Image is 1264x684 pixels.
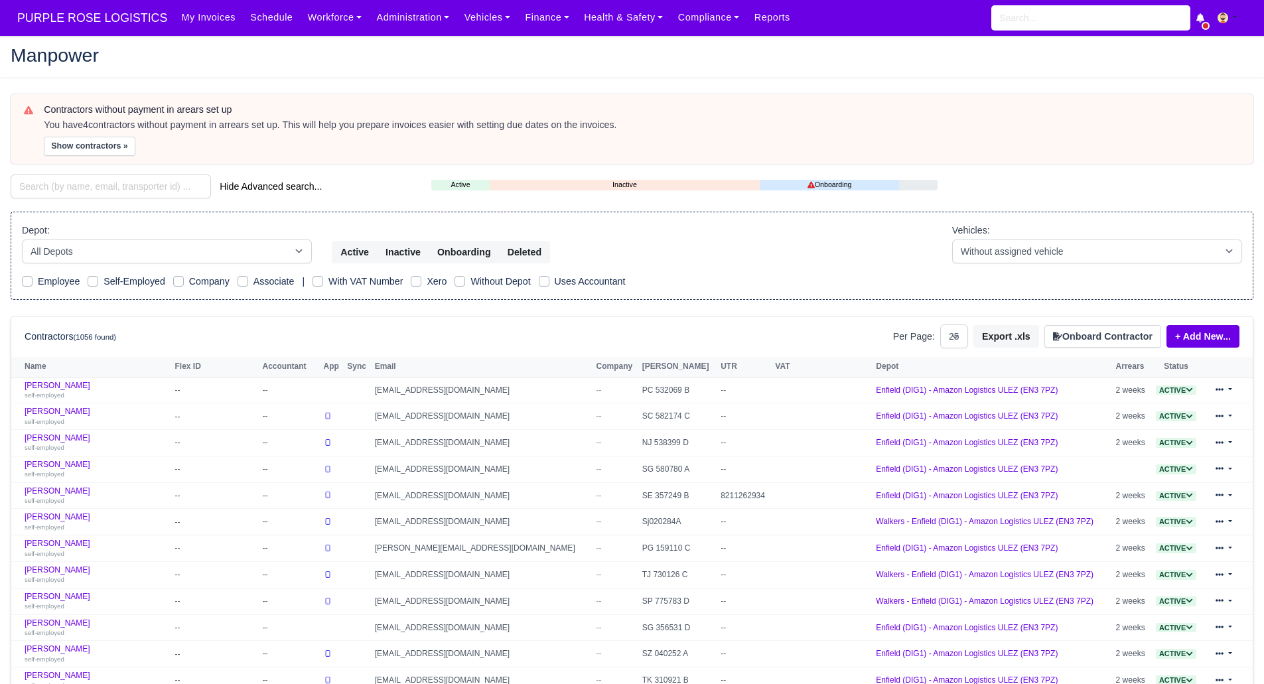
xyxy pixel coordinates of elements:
[639,535,717,562] td: PG 159110 C
[1156,438,1196,448] span: Active
[593,357,639,377] th: Company
[372,535,593,562] td: [PERSON_NAME][EMAIL_ADDRESS][DOMAIN_NAME]
[717,377,772,403] td: --
[876,596,1093,606] a: Walkers - Enfield (DIG1) - Amazon Logistics ULEZ (EN3 7PZ)
[44,119,1240,132] div: You have contractors without payment in arrears set up. This will help you prepare invoices easie...
[1156,438,1196,447] a: Active
[74,333,117,341] small: (1056 found)
[259,456,320,482] td: --
[1156,596,1196,606] span: Active
[259,377,320,403] td: --
[301,5,370,31] a: Workforce
[991,5,1190,31] input: Search...
[429,241,500,263] button: Onboarding
[38,274,80,289] label: Employee
[597,438,602,447] span: --
[328,274,403,289] label: With VAT Number
[172,509,259,535] td: --
[1113,357,1151,377] th: Arrears
[25,497,64,504] small: self-employed
[25,391,64,399] small: self-employed
[597,411,602,421] span: --
[11,357,172,377] th: Name
[259,562,320,588] td: --
[1113,403,1151,430] td: 2 weeks
[518,5,577,31] a: Finance
[259,357,320,377] th: Accountant
[332,241,378,263] button: Active
[597,596,602,606] span: --
[1113,641,1151,667] td: 2 weeks
[25,418,64,425] small: self-employed
[372,456,593,482] td: [EMAIL_ADDRESS][DOMAIN_NAME]
[876,438,1058,447] a: Enfield (DIG1) - Amazon Logistics ULEZ (EN3 7PZ)
[372,357,593,377] th: Email
[25,592,169,611] a: [PERSON_NAME] self-employed
[259,535,320,562] td: --
[172,403,259,430] td: --
[172,614,259,641] td: --
[243,5,300,31] a: Schedule
[597,517,602,526] span: --
[25,470,64,478] small: self-employed
[1113,377,1151,403] td: 2 weeks
[639,614,717,641] td: SG 356531 D
[372,588,593,614] td: [EMAIL_ADDRESS][DOMAIN_NAME]
[174,5,243,31] a: My Invoices
[717,614,772,641] td: --
[597,570,602,579] span: --
[253,274,295,289] label: Associate
[1156,649,1196,659] span: Active
[1156,491,1196,500] a: Active
[457,5,518,31] a: Vehicles
[211,175,330,198] button: Hide Advanced search...
[639,357,717,377] th: [PERSON_NAME]
[876,385,1058,395] a: Enfield (DIG1) - Amazon Logistics ULEZ (EN3 7PZ)
[372,641,593,667] td: [EMAIL_ADDRESS][DOMAIN_NAME]
[372,403,593,430] td: [EMAIL_ADDRESS][DOMAIN_NAME]
[25,486,169,506] a: [PERSON_NAME] self-employed
[717,588,772,614] td: --
[717,509,772,535] td: --
[25,512,169,531] a: [PERSON_NAME] self-employed
[597,543,602,553] span: --
[377,241,429,263] button: Inactive
[25,523,64,531] small: self-employed
[25,381,169,400] a: [PERSON_NAME] self-employed
[259,430,320,456] td: --
[259,403,320,430] td: --
[1198,620,1264,684] iframe: Chat Widget
[172,641,259,667] td: --
[490,179,760,190] a: Inactive
[1156,543,1196,553] a: Active
[1113,535,1151,562] td: 2 weeks
[1156,570,1196,580] span: Active
[25,539,169,558] a: [PERSON_NAME] self-employed
[25,407,169,426] a: [PERSON_NAME] self-employed
[597,464,602,474] span: --
[639,562,717,588] td: TJ 730126 C
[1156,570,1196,579] a: Active
[760,179,899,190] a: Onboarding
[372,562,593,588] td: [EMAIL_ADDRESS][DOMAIN_NAME]
[372,482,593,509] td: [EMAIL_ADDRESS][DOMAIN_NAME]
[671,5,747,31] a: Compliance
[1156,385,1196,395] a: Active
[172,588,259,614] td: --
[470,274,530,289] label: Without Depot
[302,276,305,287] span: |
[717,641,772,667] td: --
[25,602,64,610] small: self-employed
[717,562,772,588] td: --
[25,618,169,638] a: [PERSON_NAME] self-employed
[259,614,320,641] td: --
[22,223,50,238] label: Depot:
[372,377,593,403] td: [EMAIL_ADDRESS][DOMAIN_NAME]
[876,517,1093,526] a: Walkers - Enfield (DIG1) - Amazon Logistics ULEZ (EN3 7PZ)
[320,357,344,377] th: App
[25,460,169,479] a: [PERSON_NAME] self-employed
[104,274,165,289] label: Self-Employed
